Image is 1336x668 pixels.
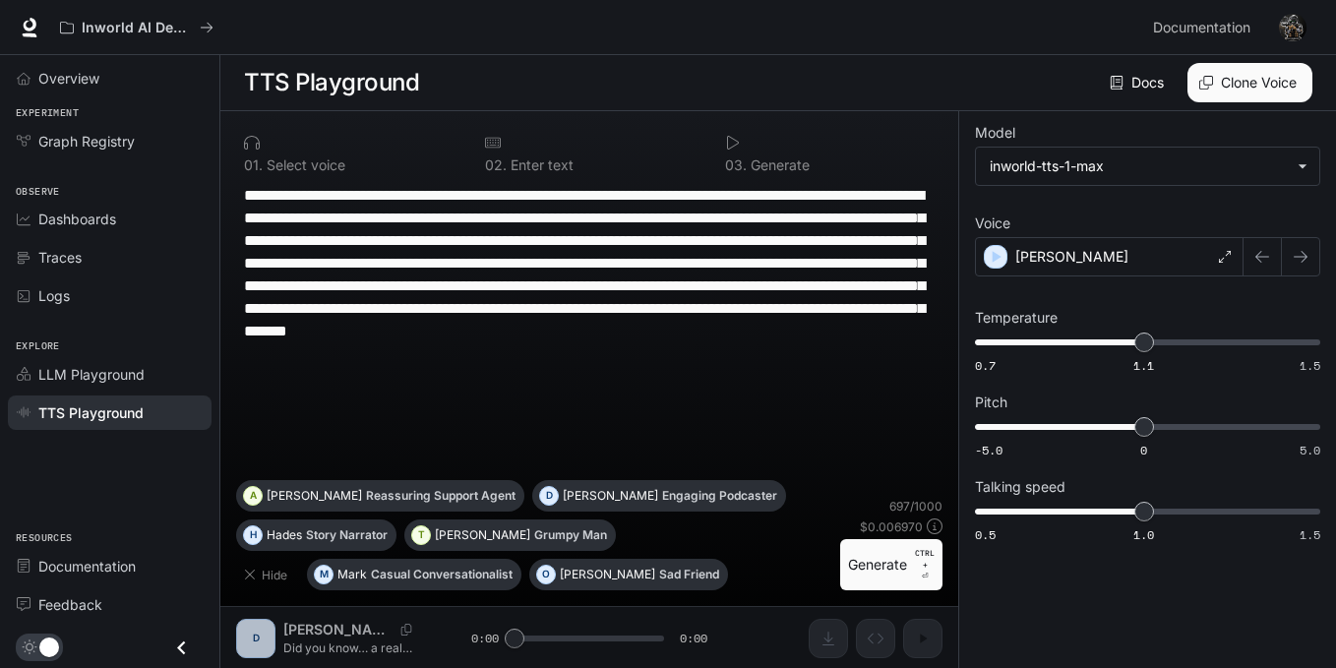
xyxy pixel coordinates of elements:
[236,559,299,590] button: Hide
[404,519,616,551] button: T[PERSON_NAME]Grumpy Man
[307,559,521,590] button: MMarkCasual Conversationalist
[244,480,262,512] div: A
[975,526,996,543] span: 0.5
[263,158,345,172] p: Select voice
[840,539,942,590] button: GenerateCTRL +⏎
[560,569,655,580] p: [PERSON_NAME]
[975,311,1058,325] p: Temperature
[662,490,777,502] p: Engaging Podcaster
[236,480,524,512] button: A[PERSON_NAME]Reassuring Support Agent
[975,216,1010,230] p: Voice
[534,529,607,541] p: Grumpy Man
[1133,526,1154,543] span: 1.0
[267,490,362,502] p: [PERSON_NAME]
[915,547,935,571] p: CTRL +
[159,628,204,668] button: Close drawer
[1133,357,1154,374] span: 1.1
[306,529,388,541] p: Story Narrator
[975,395,1007,409] p: Pitch
[38,247,82,268] span: Traces
[366,490,516,502] p: Reassuring Support Agent
[38,285,70,306] span: Logs
[532,480,786,512] button: D[PERSON_NAME]Engaging Podcaster
[1300,526,1320,543] span: 1.5
[537,559,555,590] div: O
[990,156,1288,176] div: inworld-tts-1-max
[563,490,658,502] p: [PERSON_NAME]
[860,518,923,535] p: $ 0.006970
[1106,63,1172,102] a: Docs
[1153,16,1250,40] span: Documentation
[8,61,212,95] a: Overview
[38,556,136,577] span: Documentation
[747,158,810,172] p: Generate
[507,158,574,172] p: Enter text
[244,158,263,172] p: 0 1 .
[38,131,135,152] span: Graph Registry
[8,587,212,622] a: Feedback
[540,480,558,512] div: D
[976,148,1319,185] div: inworld-tts-1-max
[8,278,212,313] a: Logs
[975,442,1002,458] span: -5.0
[8,357,212,392] a: LLM Playground
[8,549,212,583] a: Documentation
[725,158,747,172] p: 0 3 .
[1015,247,1128,267] p: [PERSON_NAME]
[435,529,530,541] p: [PERSON_NAME]
[659,569,719,580] p: Sad Friend
[38,68,99,89] span: Overview
[82,20,192,36] p: Inworld AI Demos
[244,519,262,551] div: H
[1140,442,1147,458] span: 0
[485,158,507,172] p: 0 2 .
[8,202,212,236] a: Dashboards
[337,569,367,580] p: Mark
[8,240,212,274] a: Traces
[1145,8,1265,47] a: Documentation
[529,559,728,590] button: O[PERSON_NAME]Sad Friend
[1187,63,1312,102] button: Clone Voice
[1300,442,1320,458] span: 5.0
[39,636,59,657] span: Dark mode toggle
[1279,14,1306,41] img: User avatar
[244,63,419,102] h1: TTS Playground
[371,569,513,580] p: Casual Conversationalist
[38,402,144,423] span: TTS Playground
[915,547,935,582] p: ⏎
[267,529,302,541] p: Hades
[1300,357,1320,374] span: 1.5
[38,594,102,615] span: Feedback
[975,480,1065,494] p: Talking speed
[412,519,430,551] div: T
[8,395,212,430] a: TTS Playground
[315,559,333,590] div: M
[51,8,222,47] button: All workspaces
[236,519,396,551] button: HHadesStory Narrator
[38,364,145,385] span: LLM Playground
[975,357,996,374] span: 0.7
[1273,8,1312,47] button: User avatar
[38,209,116,229] span: Dashboards
[8,124,212,158] a: Graph Registry
[975,126,1015,140] p: Model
